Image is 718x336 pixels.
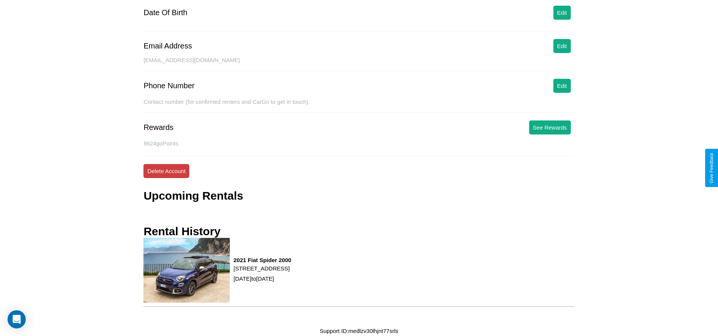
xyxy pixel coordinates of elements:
button: Edit [553,39,571,53]
button: Edit [553,6,571,20]
div: [EMAIL_ADDRESS][DOMAIN_NAME] [143,57,574,71]
button: Edit [553,79,571,93]
button: Delete Account [143,164,189,178]
div: Give Feedback [709,153,714,183]
p: Support ID: medlzv30lhjnt77srls [320,326,399,336]
div: Rewards [143,123,173,132]
h3: Upcoming Rentals [143,189,243,202]
p: [STREET_ADDRESS] [234,263,291,273]
button: See Rewards [529,120,571,134]
h3: Rental History [143,225,220,238]
div: Contact number (for confirmed renters and CarGo to get in touch). [143,98,574,113]
img: rental [143,238,230,303]
p: 8624 goPoints [143,138,574,148]
h3: 2021 Fiat Spider 2000 [234,257,291,263]
div: Date Of Birth [143,8,187,17]
p: [DATE] to [DATE] [234,273,291,284]
div: Open Intercom Messenger [8,310,26,328]
div: Email Address [143,42,192,50]
div: Phone Number [143,81,195,90]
